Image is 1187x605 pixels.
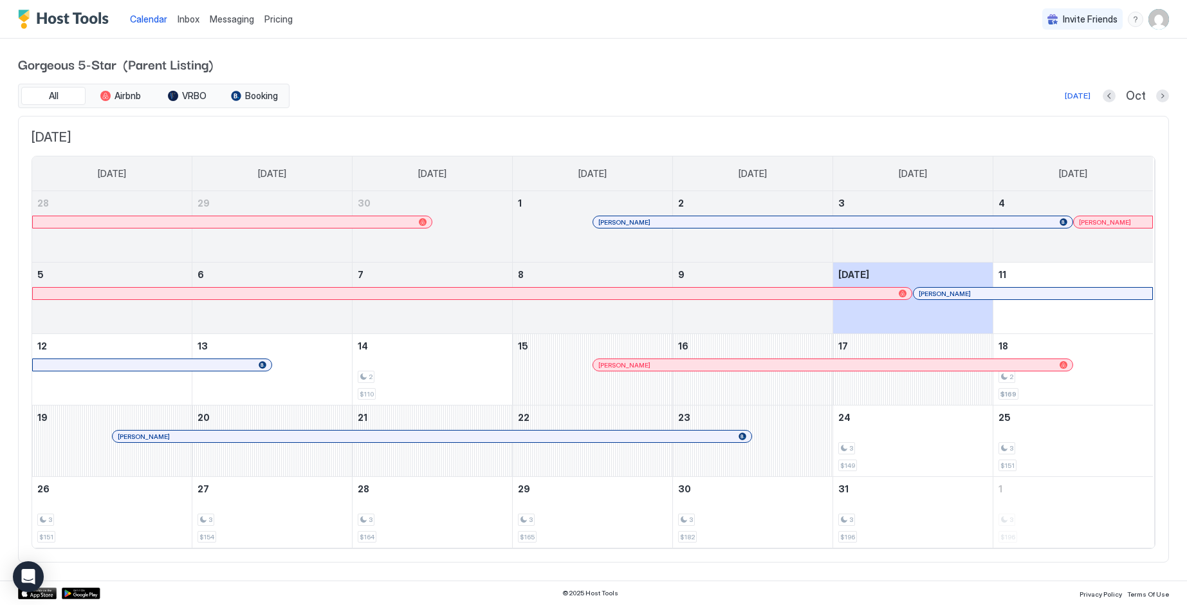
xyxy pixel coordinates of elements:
span: 28 [358,483,369,494]
a: September 30, 2025 [353,191,512,215]
td: September 30, 2025 [353,191,513,263]
a: Calendar [130,12,167,26]
a: October 17, 2025 [833,334,993,358]
a: October 15, 2025 [513,334,672,358]
a: September 28, 2025 [32,191,192,215]
div: Open Intercom Messenger [13,561,44,592]
span: VRBO [182,90,207,102]
span: $110 [360,390,374,398]
td: September 28, 2025 [32,191,192,263]
span: $149 [840,461,855,470]
span: $154 [199,533,214,541]
span: Invite Friends [1063,14,1118,25]
a: October 28, 2025 [353,477,512,501]
span: 3 [48,516,52,524]
span: 15 [518,340,528,351]
td: October 8, 2025 [513,263,673,334]
td: October 23, 2025 [672,405,833,477]
a: October 4, 2025 [993,191,1153,215]
a: October 10, 2025 [833,263,993,286]
span: Calendar [130,14,167,24]
span: 3 [529,516,533,524]
a: October 13, 2025 [192,334,352,358]
span: 20 [198,412,210,423]
td: October 19, 2025 [32,405,192,477]
span: $151 [1000,461,1015,470]
a: October 21, 2025 [353,405,512,429]
button: VRBO [155,87,219,105]
a: App Store [18,588,57,599]
td: October 29, 2025 [513,477,673,548]
a: Saturday [1046,156,1100,191]
span: 22 [518,412,529,423]
td: October 17, 2025 [833,334,993,405]
span: 25 [998,412,1011,423]
span: All [49,90,59,102]
td: October 15, 2025 [513,334,673,405]
button: [DATE] [1063,88,1092,104]
span: Inbox [178,14,199,24]
button: Airbnb [88,87,152,105]
td: October 10, 2025 [833,263,993,334]
td: November 1, 2025 [993,477,1153,548]
span: 3 [689,516,693,524]
a: October 14, 2025 [353,334,512,358]
a: October 9, 2025 [673,263,833,286]
span: 30 [678,483,691,494]
a: Friday [886,156,940,191]
span: 3 [849,444,853,452]
span: Terms Of Use [1127,590,1169,598]
a: October 23, 2025 [673,405,833,429]
div: [PERSON_NAME] [919,290,1147,298]
span: 3 [1009,444,1013,452]
span: [PERSON_NAME] [598,361,650,369]
span: 3 [849,516,853,524]
a: Wednesday [566,156,620,191]
span: [DATE] [32,129,1155,145]
span: Booking [245,90,278,102]
span: $169 [1000,390,1017,398]
span: 8 [518,269,524,280]
span: [DATE] [1059,168,1087,180]
a: October 27, 2025 [192,477,352,501]
span: [DATE] [98,168,126,180]
a: Host Tools Logo [18,10,115,29]
a: Privacy Policy [1080,586,1122,600]
td: October 11, 2025 [993,263,1153,334]
span: © 2025 Host Tools [562,589,618,597]
span: $164 [360,533,374,541]
a: October 26, 2025 [32,477,192,501]
button: Next month [1156,89,1169,102]
td: October 4, 2025 [993,191,1153,263]
a: October 20, 2025 [192,405,352,429]
span: 1 [518,198,522,209]
td: October 21, 2025 [353,405,513,477]
span: 18 [998,340,1008,351]
a: October 6, 2025 [192,263,352,286]
span: 27 [198,483,209,494]
div: [PERSON_NAME] [598,218,1067,227]
a: Sunday [85,156,139,191]
td: October 25, 2025 [993,405,1153,477]
a: Tuesday [405,156,459,191]
a: Inbox [178,12,199,26]
a: October 19, 2025 [32,405,192,429]
div: [PERSON_NAME] [598,361,1067,369]
span: 3 [208,516,212,524]
td: October 28, 2025 [353,477,513,548]
span: $196 [840,533,855,541]
span: $151 [39,533,53,541]
td: October 1, 2025 [513,191,673,263]
span: 24 [838,412,851,423]
span: [DATE] [578,168,607,180]
button: Previous month [1103,89,1116,102]
span: Oct [1126,89,1146,104]
td: October 20, 2025 [192,405,353,477]
a: November 1, 2025 [993,477,1153,501]
span: 16 [678,340,688,351]
span: 6 [198,269,204,280]
a: Monday [245,156,299,191]
span: 5 [37,269,44,280]
span: [DATE] [258,168,286,180]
